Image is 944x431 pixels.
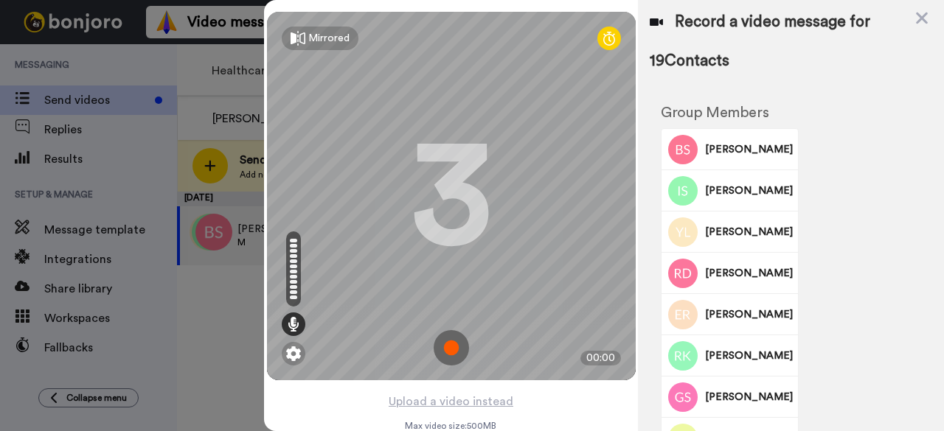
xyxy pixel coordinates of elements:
span: [PERSON_NAME] [705,348,793,363]
div: 00:00 [580,351,621,365]
img: ic_gear.svg [286,346,301,361]
img: Image of Bernice Samtei [668,135,698,164]
span: [PERSON_NAME] [705,183,793,198]
button: Upload a video instead [384,392,518,411]
img: Image of Ellie Rook [668,300,698,329]
img: Image of Ilham Suleiman [668,176,698,206]
img: Image of George Sam-Heywood [668,382,698,412]
img: Image of Mariam Lawal [668,217,698,247]
span: [PERSON_NAME] [705,307,793,322]
img: ic_record_start.svg [434,330,469,365]
span: [PERSON_NAME] [705,225,793,239]
img: Image of Riaqa Khan [668,341,698,371]
span: [PERSON_NAME] [705,390,793,404]
span: [PERSON_NAME] [705,142,793,157]
span: [PERSON_NAME] [705,266,793,281]
img: Image of Rossana De Miranda [668,259,698,288]
div: 3 [411,141,492,251]
h2: Group Members [661,105,799,121]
